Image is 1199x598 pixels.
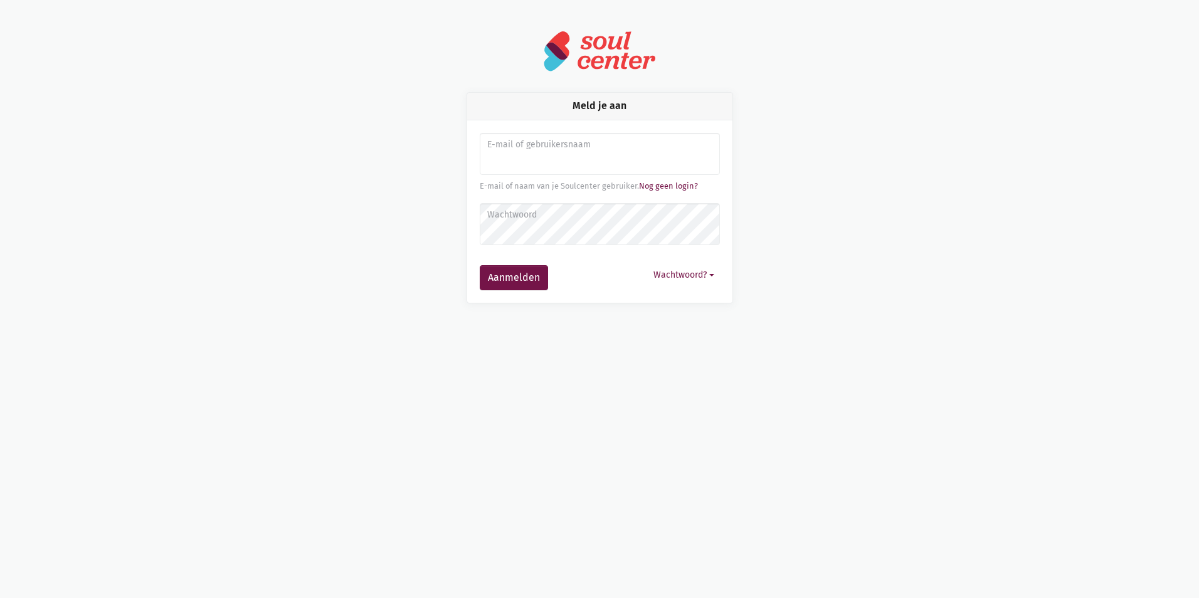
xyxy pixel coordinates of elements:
[480,133,720,290] form: Aanmelden
[467,93,732,120] div: Meld je aan
[480,265,548,290] button: Aanmelden
[480,180,720,192] div: E-mail of naam van je Soulcenter gebruiker.
[543,30,656,72] img: logo-soulcenter-full.svg
[487,138,711,152] label: E-mail of gebruikersnaam
[648,265,720,285] button: Wachtwoord?
[487,208,711,222] label: Wachtwoord
[639,181,698,191] a: Nog geen login?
